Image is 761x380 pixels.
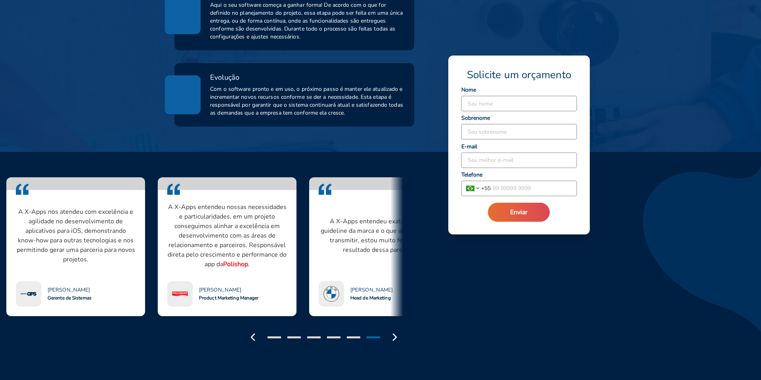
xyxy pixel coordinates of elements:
strong: Polishop [223,260,248,269]
span: Head de Marketing [350,295,391,301]
input: 99 99999 9999 [491,181,577,196]
button: Enviar [488,203,550,222]
span: Product Marketing Manager [199,295,259,301]
span: [PERSON_NAME] [199,287,241,293]
span: Evolução [210,73,239,82]
input: Seu sobrenome [461,124,577,139]
span: Solicite um orçamento [467,68,571,82]
span: [PERSON_NAME] [48,287,90,293]
input: Seu nome [461,96,577,111]
span: Com o software pronto e em uso, o próximo passo é manter ele atualizado e incrementar novos recur... [210,85,405,117]
span: + 55 [481,184,491,192]
p: A X-Apps nos atendeu com excelência e agilidade no desenvolvimento de aplicativos para iOS, demon... [16,207,136,264]
span: Gerente de Sistemas [48,295,92,301]
input: Seu melhor e-mail [461,153,577,168]
span: Enviar [510,208,528,217]
p: A X-Apps entendeu exatamente o guideline da marca e o que a queria transmitir, estou muito feliz ... [319,217,438,255]
span: Aqui o seu software começa a ganhar forma! De acordo com o que for definido no planejamento do pr... [210,1,405,41]
p: A X-Apps entendeu nossas necessidades e particularidades, em um projeto conseguimos alinhar a exc... [167,202,287,269]
span: [PERSON_NAME] [350,287,393,293]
